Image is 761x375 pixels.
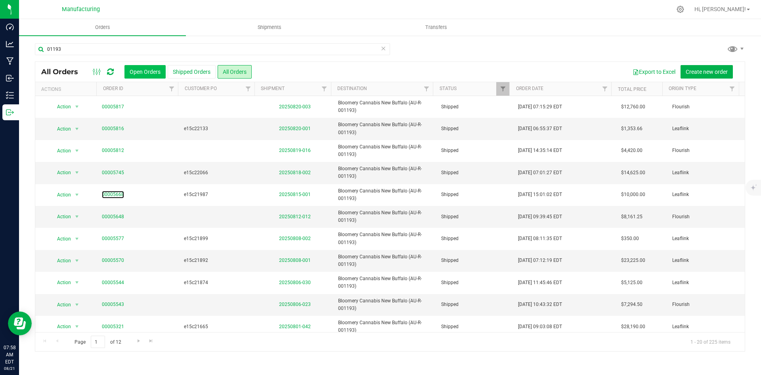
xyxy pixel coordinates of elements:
a: Origin Type [669,86,696,91]
span: Shipped [441,147,509,154]
span: Shipped [441,301,509,308]
a: 00005745 [102,169,124,177]
a: Customer PO [185,86,217,91]
input: 1 [91,336,105,348]
p: 08/21 [4,365,15,371]
button: Export to Excel [627,65,681,79]
a: 00005321 [102,323,124,331]
span: Action [50,233,72,244]
a: 20250812-012 [279,214,311,219]
a: Destination [337,86,367,91]
span: Shipped [441,279,509,287]
p: 07:58 AM EDT [4,344,15,365]
span: Create new order [686,69,728,75]
span: Shipped [441,323,509,331]
iframe: Resource center [8,312,32,335]
span: Flourish [672,213,740,221]
span: Shipments [247,24,292,31]
span: 1 - 20 of 225 items [684,336,737,348]
span: e15c22133 [184,125,252,133]
span: $23,225.00 [621,257,645,264]
button: All Orders [218,65,252,79]
span: $10,000.00 [621,191,645,198]
a: 20250820-001 [279,126,311,131]
button: Create new order [681,65,733,79]
a: Filter [598,82,611,96]
span: select [72,101,82,112]
span: [DATE] 07:01:27 EDT [518,169,562,177]
span: [DATE] 07:12:19 EDT [518,257,562,264]
span: Shipped [441,257,509,264]
span: Clear [380,43,386,54]
span: select [72,299,82,310]
span: [DATE] 14:35:14 EDT [518,147,562,154]
span: All Orders [41,67,86,76]
span: Flourish [672,301,740,308]
a: 20250815-001 [279,192,311,197]
span: Leaflink [672,191,740,198]
span: Bloomery Cannabis New Buffalo (AU-R-001193) [338,99,431,114]
inline-svg: Manufacturing [6,57,14,65]
span: $4,420.00 [621,147,642,154]
span: Action [50,277,72,288]
span: Action [50,255,72,266]
a: 20250808-001 [279,258,311,263]
span: select [72,123,82,135]
span: [DATE] 10:43:32 EDT [518,301,562,308]
a: 20250808-002 [279,236,311,241]
div: Actions [41,87,94,92]
span: Bloomery Cannabis New Buffalo (AU-R-001193) [338,165,431,180]
a: Filter [241,82,254,96]
span: Bloomery Cannabis New Buffalo (AU-R-001193) [338,275,431,290]
a: Shipments [186,19,353,36]
span: Action [50,101,72,112]
span: Bloomery Cannabis New Buffalo (AU-R-001193) [338,231,431,246]
a: Go to the next page [133,336,144,346]
a: 00005812 [102,147,124,154]
span: Bloomery Cannabis New Buffalo (AU-R-001193) [338,209,431,224]
a: Filter [420,82,433,96]
span: Bloomery Cannabis New Buffalo (AU-R-001193) [338,253,431,268]
span: Bloomery Cannabis New Buffalo (AU-R-001193) [338,143,431,158]
span: Shipped [441,169,509,177]
span: e15c22066 [184,169,252,177]
span: $5,125.00 [621,279,642,287]
a: Status [440,86,457,91]
a: 20250806-030 [279,280,311,285]
span: Action [50,299,72,310]
a: 00005816 [102,125,124,133]
inline-svg: Outbound [6,108,14,116]
span: Action [50,145,72,156]
span: Page of 12 [68,336,128,348]
inline-svg: Analytics [6,40,14,48]
span: Leaflink [672,169,740,177]
a: 00005668 [102,191,124,198]
inline-svg: Inventory [6,91,14,99]
span: [DATE] 15:01:02 EDT [518,191,562,198]
span: [DATE] 09:03:08 EDT [518,323,562,331]
a: 00005543 [102,301,124,308]
span: Hi, [PERSON_NAME]! [694,6,746,12]
span: $28,190.00 [621,323,645,331]
span: Shipped [441,103,509,111]
span: select [72,189,82,200]
a: Orders [19,19,186,36]
span: $8,161.25 [621,213,642,221]
span: e15c21892 [184,257,252,264]
span: [DATE] 06:55:37 EDT [518,125,562,133]
span: select [72,167,82,178]
span: select [72,277,82,288]
button: Open Orders [124,65,166,79]
a: Total Price [618,87,646,92]
span: $1,353.66 [621,125,642,133]
a: 20250819-016 [279,148,311,153]
a: 00005577 [102,235,124,242]
span: Flourish [672,147,740,154]
a: Filter [318,82,331,96]
button: Shipped Orders [168,65,216,79]
span: [DATE] 11:45:46 EDT [518,279,562,287]
span: [DATE] 07:15:29 EDT [518,103,562,111]
span: select [72,233,82,244]
span: Shipped [441,191,509,198]
a: Shipment [261,86,285,91]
